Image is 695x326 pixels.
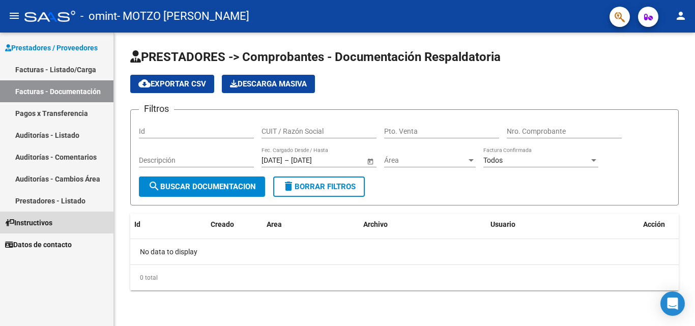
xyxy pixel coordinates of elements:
mat-icon: cloud_download [138,77,151,90]
h3: Filtros [139,102,174,116]
mat-icon: menu [8,10,20,22]
span: Área [384,156,467,165]
span: - omint [80,5,117,27]
mat-icon: person [675,10,687,22]
div: 0 total [130,265,679,290]
span: Descarga Masiva [230,79,307,88]
span: Datos de contacto [5,239,72,250]
input: End date [291,156,341,165]
button: Exportar CSV [130,75,214,93]
datatable-header-cell: Id [130,214,171,235]
span: – [284,156,289,165]
span: Buscar Documentacion [148,182,256,191]
div: Open Intercom Messenger [660,291,685,316]
span: Archivo [363,220,388,228]
input: Start date [262,156,282,165]
datatable-header-cell: Area [263,214,359,235]
datatable-header-cell: Acción [639,214,690,235]
span: Id [134,220,140,228]
mat-icon: search [148,180,160,192]
span: Area [267,220,282,228]
mat-icon: delete [282,180,295,192]
span: Todos [483,156,503,164]
span: Creado [211,220,234,228]
span: Prestadores / Proveedores [5,42,98,53]
span: Exportar CSV [138,79,206,88]
span: - MOTZO [PERSON_NAME] [117,5,249,27]
datatable-header-cell: Usuario [486,214,639,235]
button: Borrar Filtros [273,176,365,197]
button: Buscar Documentacion [139,176,265,197]
span: Acción [643,220,665,228]
button: Descarga Masiva [222,75,315,93]
button: Open calendar [365,156,375,166]
div: No data to display [130,239,679,264]
span: Borrar Filtros [282,182,356,191]
span: PRESTADORES -> Comprobantes - Documentación Respaldatoria [130,50,501,64]
app-download-masive: Descarga masiva de comprobantes (adjuntos) [222,75,315,93]
datatable-header-cell: Archivo [359,214,486,235]
span: Instructivos [5,217,52,228]
span: Usuario [490,220,515,228]
datatable-header-cell: Creado [207,214,263,235]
